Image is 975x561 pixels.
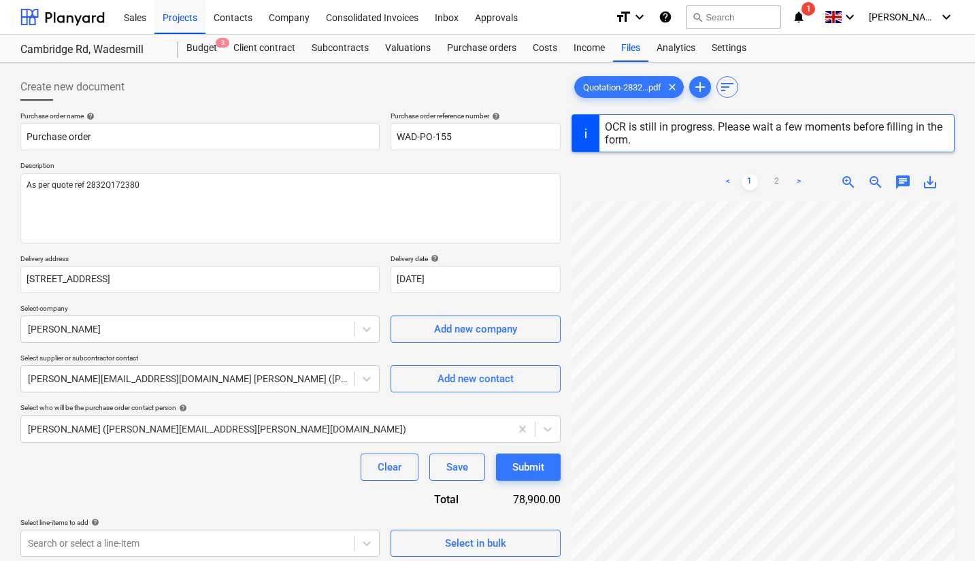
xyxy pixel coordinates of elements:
[391,530,561,557] button: Select in bulk
[792,9,806,25] i: notifications
[20,304,380,316] p: Select company
[303,35,377,62] a: Subcontracts
[378,458,401,476] div: Clear
[496,454,561,481] button: Submit
[480,492,561,507] div: 78,900.00
[20,354,380,365] p: Select supplier or subcontractor contact
[178,35,225,62] a: Budget3
[631,9,648,25] i: keyboard_arrow_down
[692,12,703,22] span: search
[178,35,225,62] div: Budget
[720,174,736,190] a: Previous page
[938,9,955,25] i: keyboard_arrow_down
[20,43,162,57] div: Cambridge Rd, Wadesmill
[384,492,480,507] div: Total
[686,5,781,29] button: Search
[446,458,468,476] div: Save
[391,316,561,343] button: Add new company
[391,266,561,293] input: Delivery date not specified
[842,9,858,25] i: keyboard_arrow_down
[88,518,99,526] span: help
[613,35,648,62] a: Files
[867,174,884,190] span: zoom_out
[742,174,758,190] a: Page 1 is your current page
[176,404,187,412] span: help
[512,458,544,476] div: Submit
[489,112,500,120] span: help
[704,35,755,62] a: Settings
[574,76,684,98] div: Quotation-2832...pdf
[869,12,937,22] span: [PERSON_NAME]
[615,9,631,25] i: format_size
[437,370,514,388] div: Add new contact
[575,82,670,92] span: Quotation-2832...pdf
[216,38,229,48] span: 3
[605,120,948,146] div: OCR is still in progress. Please wait a few moments before filling in the form.
[648,35,704,62] a: Analytics
[20,518,380,527] div: Select line-items to add
[802,2,815,16] span: 1
[439,35,525,62] a: Purchase orders
[922,174,938,190] span: save_alt
[525,35,565,62] a: Costs
[429,454,485,481] button: Save
[428,254,439,262] span: help
[20,403,561,412] div: Select who will be the purchase order contact person
[692,79,708,95] span: add
[84,112,95,120] span: help
[20,266,380,293] input: Delivery address
[769,174,785,190] a: Page 2
[20,112,380,120] div: Purchase order name
[840,174,857,190] span: zoom_in
[377,35,439,62] a: Valuations
[225,35,303,62] a: Client contract
[565,35,613,62] a: Income
[391,365,561,392] button: Add new contact
[20,173,561,243] textarea: As per quote ref 2832Q172380
[907,496,975,561] iframe: Chat Widget
[445,534,506,552] div: Select in bulk
[361,454,418,481] button: Clear
[20,254,380,266] p: Delivery address
[719,79,736,95] span: sort
[791,174,807,190] a: Next page
[20,79,125,95] span: Create new document
[391,254,561,263] div: Delivery date
[659,9,672,25] i: Knowledge base
[391,123,561,150] input: Reference number
[895,174,911,190] span: chat
[664,79,680,95] span: clear
[391,112,561,120] div: Purchase order reference number
[20,123,380,150] input: Document name
[434,320,517,338] div: Add new company
[20,161,561,173] p: Description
